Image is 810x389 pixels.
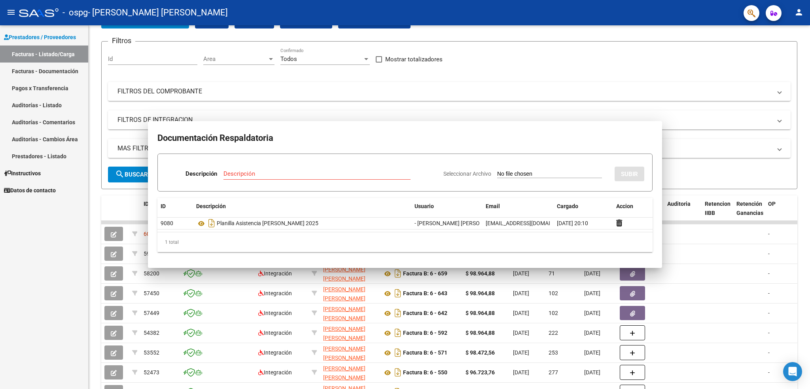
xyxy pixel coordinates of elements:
span: 53552 [144,349,159,356]
i: Descargar documento [393,267,403,280]
span: 222 [549,330,558,336]
span: 9080 [161,220,173,226]
span: - [768,349,770,356]
span: [DATE] [513,349,529,356]
mat-icon: search [115,169,125,179]
span: Integración [258,270,292,277]
strong: $ 98.964,88 [466,310,495,316]
strong: Factura B: 6 - 592 [403,330,447,336]
span: 253 [549,349,558,356]
div: 27214762426 [323,364,376,381]
span: - [768,369,770,376]
datatable-header-cell: ID [140,195,180,230]
span: Retencion IIBB [705,201,731,216]
i: Descargar documento [393,366,403,379]
datatable-header-cell: Cargado [554,198,613,215]
span: - [PERSON_NAME] [PERSON_NAME] [88,4,228,21]
span: ID [144,201,149,207]
span: [DATE] [584,330,600,336]
div: 27214762426 [323,285,376,302]
div: Open Intercom Messenger [783,362,802,381]
span: Integración [258,369,292,376]
i: Descargar documento [393,287,403,300]
span: Todos [280,55,297,63]
span: - [PERSON_NAME] [PERSON_NAME] [414,220,503,226]
span: SUBIR [621,171,638,178]
span: 102 [549,290,558,296]
strong: $ 98.964,88 [466,330,495,336]
span: [EMAIL_ADDRESS][DOMAIN_NAME] [486,220,573,226]
h3: Filtros [108,35,135,46]
span: Mostrar totalizadores [385,55,443,64]
datatable-header-cell: ID [157,198,193,215]
span: [DATE] [584,290,600,296]
mat-panel-title: MAS FILTROS [117,144,772,153]
strong: $ 98.472,56 [466,349,495,356]
strong: Factura B: 6 - 659 [403,271,447,277]
strong: Factura B: 6 - 571 [403,350,447,356]
span: 277 [549,369,558,376]
mat-panel-title: FILTROS DE INTEGRACION [117,116,772,124]
span: - [768,270,770,277]
span: - [768,290,770,296]
span: 52473 [144,369,159,376]
div: 27214762426 [323,265,376,282]
span: Descripción [196,203,226,209]
span: 54382 [144,330,159,336]
datatable-header-cell: Accion [613,198,653,215]
span: - [768,310,770,316]
datatable-header-cell: Email [483,198,554,215]
span: Integración [258,310,292,316]
span: Retención Ganancias [736,201,763,216]
span: Cargado [557,203,578,209]
strong: $ 96.723,76 [466,369,495,376]
span: [PERSON_NAME] [PERSON_NAME] [323,306,365,321]
span: Seleccionar Archivo [443,171,491,177]
span: [PERSON_NAME] [PERSON_NAME] [323,365,365,381]
span: 57450 [144,290,159,296]
strong: Factura B: 6 - 550 [403,370,447,376]
span: Integración [258,330,292,336]
datatable-header-cell: Usuario [411,198,483,215]
div: Planilla Asistencia [PERSON_NAME] 2025 [196,217,408,230]
div: 1 total [157,232,653,252]
i: Descargar documento [393,346,403,359]
span: Auditoria [667,201,691,207]
span: [DATE] [513,290,529,296]
mat-icon: menu [6,8,16,17]
span: 71 [549,270,555,277]
span: [DATE] [513,369,529,376]
span: [DATE] [584,349,600,356]
span: 57449 [144,310,159,316]
div: 27214762426 [323,324,376,341]
strong: $ 98.964,88 [466,270,495,277]
p: Descripción [185,169,217,178]
i: Descargar documento [393,326,403,339]
strong: Factura B: 6 - 642 [403,310,447,317]
span: [DATE] [513,330,529,336]
span: 59341 [144,250,159,257]
datatable-header-cell: OP [765,195,797,230]
span: [DATE] [513,270,529,277]
span: Usuario [414,203,434,209]
span: - [768,250,770,257]
span: Prestadores / Proveedores [4,33,76,42]
mat-panel-title: FILTROS DEL COMPROBANTE [117,87,772,96]
span: - [768,330,770,336]
span: [PERSON_NAME] [PERSON_NAME] [323,286,365,302]
span: [PERSON_NAME] [PERSON_NAME] [323,326,365,341]
strong: Factura B: 6 - 643 [403,290,447,297]
span: [DATE] [584,369,600,376]
span: Integración [258,290,292,296]
datatable-header-cell: Descripción [193,198,411,215]
span: ID [161,203,166,209]
span: Datos de contacto [4,186,56,195]
span: - [768,231,770,237]
span: Email [486,203,500,209]
button: SUBIR [615,167,644,181]
span: [DATE] [584,310,600,316]
mat-icon: person [794,8,804,17]
span: Integración [258,349,292,356]
span: - ospg [62,4,88,21]
span: OP [768,201,776,207]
